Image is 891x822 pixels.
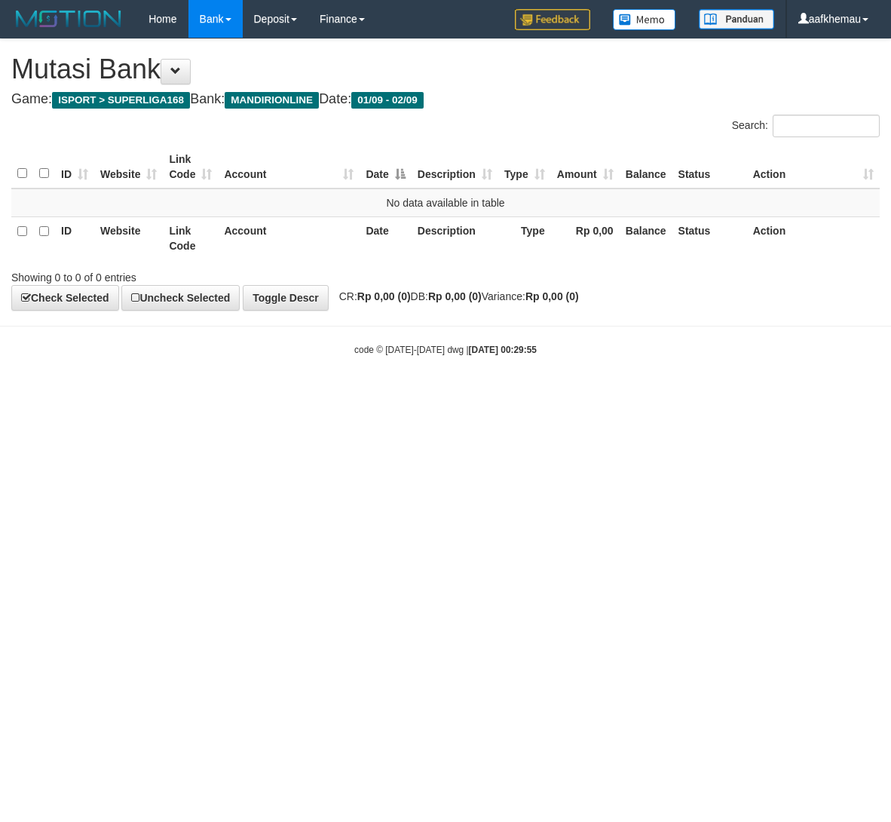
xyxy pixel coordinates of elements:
th: Link Code: activate to sort column ascending [163,146,218,189]
th: Action: activate to sort column ascending [747,146,880,189]
h4: Game: Bank: Date: [11,92,880,107]
th: ID [55,216,94,259]
th: Link Code [163,216,218,259]
th: Status [672,146,747,189]
th: Balance [620,146,672,189]
strong: [DATE] 00:29:55 [469,345,537,355]
a: Toggle Descr [243,285,329,311]
img: MOTION_logo.png [11,8,126,30]
a: Uncheck Selected [121,285,240,311]
th: Status [672,216,747,259]
th: ID: activate to sort column ascending [55,146,94,189]
th: Description [412,216,498,259]
a: Check Selected [11,285,119,311]
span: ISPORT > SUPERLIGA168 [52,92,190,109]
div: Showing 0 to 0 of 0 entries [11,264,360,285]
span: CR: DB: Variance: [332,290,579,302]
span: MANDIRIONLINE [225,92,319,109]
td: No data available in table [11,189,880,217]
label: Search: [732,115,880,137]
th: Account [218,216,360,259]
strong: Rp 0,00 (0) [525,290,579,302]
img: Feedback.jpg [515,9,590,30]
th: Website: activate to sort column ascending [94,146,163,189]
img: Button%20Memo.svg [613,9,676,30]
strong: Rp 0,00 (0) [428,290,482,302]
th: Account: activate to sort column ascending [218,146,360,189]
th: Type [498,216,551,259]
small: code © [DATE]-[DATE] dwg | [354,345,537,355]
strong: Rp 0,00 (0) [357,290,411,302]
th: Date: activate to sort column descending [360,146,411,189]
img: panduan.png [699,9,774,29]
th: Rp 0,00 [551,216,620,259]
th: Type: activate to sort column ascending [498,146,551,189]
th: Balance [620,216,672,259]
th: Amount: activate to sort column ascending [551,146,620,189]
span: 01/09 - 02/09 [351,92,424,109]
th: Action [747,216,880,259]
h1: Mutasi Bank [11,54,880,84]
th: Date [360,216,411,259]
th: Website [94,216,163,259]
th: Description: activate to sort column ascending [412,146,498,189]
input: Search: [773,115,880,137]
